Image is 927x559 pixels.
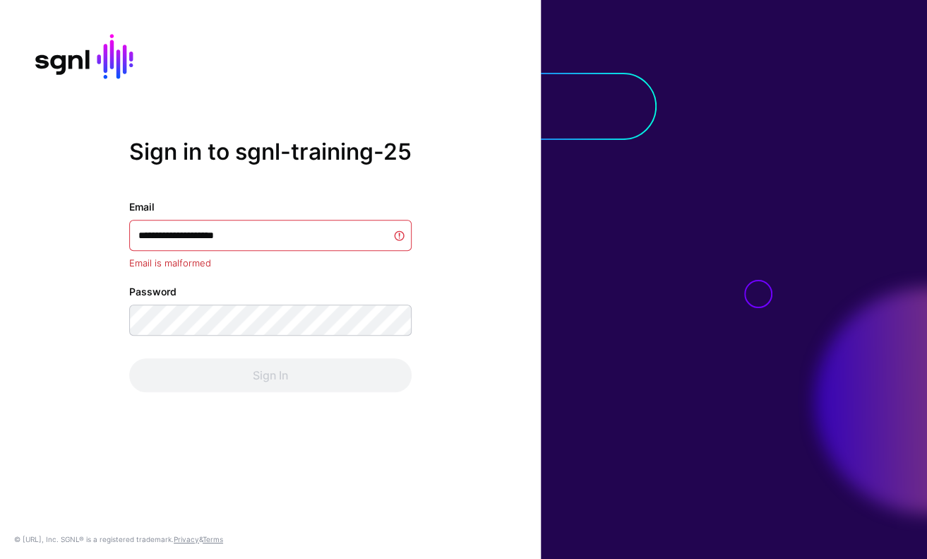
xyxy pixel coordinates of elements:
[129,257,412,271] div: Email is malformed
[129,199,155,214] label: Email
[203,535,223,543] a: Terms
[174,535,199,543] a: Privacy
[14,534,223,545] div: © [URL], Inc. SGNL® is a registered trademark. &
[129,139,412,165] h2: Sign in to sgnl-training-25
[129,285,177,300] label: Password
